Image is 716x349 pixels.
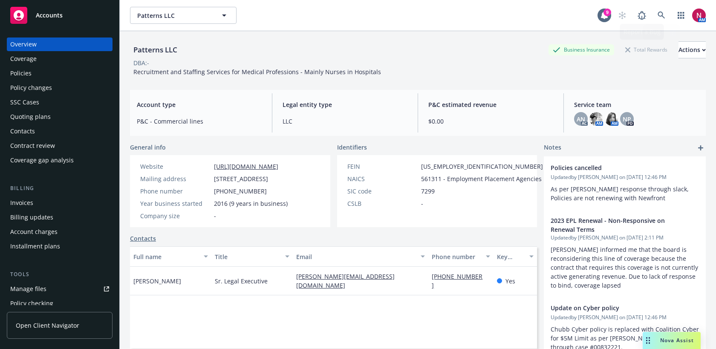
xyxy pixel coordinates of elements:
[7,297,113,310] a: Policy checking
[7,52,113,66] a: Coverage
[589,112,603,126] img: photo
[7,3,113,27] a: Accounts
[678,42,706,58] div: Actions
[130,44,181,55] div: Patterns LLC
[623,115,631,124] span: NP
[130,234,156,243] a: Contacts
[7,81,113,95] a: Policy changes
[10,225,58,239] div: Account charges
[16,321,79,330] span: Open Client Navigator
[10,81,52,95] div: Policy changes
[10,95,39,109] div: SSC Cases
[428,246,494,267] button: Phone number
[140,174,211,183] div: Mailing address
[36,12,63,19] span: Accounts
[133,277,181,286] span: [PERSON_NAME]
[10,37,37,51] div: Overview
[497,252,524,261] div: Key contact
[7,124,113,138] a: Contacts
[551,234,699,242] span: Updated by [PERSON_NAME] on [DATE] 2:11 PM
[7,270,113,279] div: Tools
[296,252,416,261] div: Email
[544,143,561,153] span: Notes
[603,9,611,16] div: 9
[10,139,55,153] div: Contract review
[673,7,690,24] a: Switch app
[421,199,423,208] span: -
[551,185,690,202] span: As per [PERSON_NAME] response through slack, Policies are not renewing with Newfront
[7,282,113,296] a: Manage files
[133,58,149,67] div: DBA: -
[283,100,407,109] span: Legal entity type
[296,272,395,289] a: [PERSON_NAME][EMAIL_ADDRESS][DOMAIN_NAME]
[337,143,367,152] span: Identifiers
[347,199,418,208] div: CSLB
[140,162,211,171] div: Website
[633,7,650,24] a: Report a Bug
[605,112,618,126] img: photo
[421,174,542,183] span: 561311 - Employment Placement Agencies
[551,314,699,321] span: Updated by [PERSON_NAME] on [DATE] 12:46 PM
[137,117,262,126] span: P&C - Commercial lines
[643,332,701,349] button: Nova Assist
[133,68,381,76] span: Recruitment and Staffing Services for Medical Professions - Mainly Nurses in Hospitals
[7,95,113,109] a: SSC Cases
[347,174,418,183] div: NAICS
[551,173,699,181] span: Updated by [PERSON_NAME] on [DATE] 12:46 PM
[130,7,237,24] button: Patterns LLC
[140,199,211,208] div: Year business started
[133,252,199,261] div: Full name
[7,225,113,239] a: Account charges
[137,100,262,109] span: Account type
[549,44,614,55] div: Business Insurance
[7,196,113,210] a: Invoices
[7,153,113,167] a: Coverage gap analysis
[10,124,35,138] div: Contacts
[214,187,267,196] span: [PHONE_NUMBER]
[10,66,32,80] div: Policies
[7,66,113,80] a: Policies
[421,187,435,196] span: 7299
[428,100,553,109] span: P&C estimated revenue
[10,297,53,310] div: Policy checking
[214,162,278,170] a: [URL][DOMAIN_NAME]
[283,117,407,126] span: LLC
[7,184,113,193] div: Billing
[432,252,481,261] div: Phone number
[293,246,428,267] button: Email
[130,246,211,267] button: Full name
[696,143,706,153] a: add
[10,110,51,124] div: Quoting plans
[577,115,585,124] span: AN
[130,143,166,152] span: General info
[10,52,37,66] div: Coverage
[214,174,268,183] span: [STREET_ADDRESS]
[347,187,418,196] div: SIC code
[7,239,113,253] a: Installment plans
[347,162,418,171] div: FEIN
[214,199,288,208] span: 2016 (9 years in business)
[551,245,700,289] span: [PERSON_NAME] informed me that the board is reconsidering this line of coverage because the contr...
[7,211,113,224] a: Billing updates
[211,246,293,267] button: Title
[140,187,211,196] div: Phone number
[678,41,706,58] button: Actions
[432,272,482,289] a: [PHONE_NUMBER]
[621,44,672,55] div: Total Rewards
[660,337,694,344] span: Nova Assist
[494,246,537,267] button: Key contact
[544,156,706,209] div: Policies cancelledUpdatedby [PERSON_NAME] on [DATE] 12:46 PMAs per [PERSON_NAME] response through...
[10,211,53,224] div: Billing updates
[215,277,268,286] span: Sr. Legal Executive
[10,153,74,167] div: Coverage gap analysis
[7,139,113,153] a: Contract review
[10,239,60,253] div: Installment plans
[7,110,113,124] a: Quoting plans
[551,163,677,172] span: Policies cancelled
[428,117,553,126] span: $0.00
[140,211,211,220] div: Company size
[10,196,33,210] div: Invoices
[137,11,211,20] span: Patterns LLC
[653,7,670,24] a: Search
[643,332,653,349] div: Drag to move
